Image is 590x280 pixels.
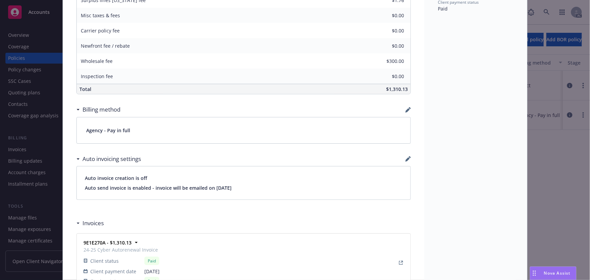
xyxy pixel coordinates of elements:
div: Paid [144,257,159,265]
input: 0.00 [364,10,408,21]
h3: Invoices [82,219,104,228]
div: Auto invoicing settings [76,155,141,163]
div: Billing method [76,105,120,114]
span: $1,310.13 [386,86,408,92]
span: Misc taxes & fees [81,12,120,19]
span: Client payment date [90,268,136,275]
a: View Invoice [397,259,405,267]
span: [DATE] [144,268,160,275]
span: Newfront fee / rebate [81,43,130,49]
span: Inspection fee [81,73,113,79]
input: 0.00 [364,41,408,51]
input: 0.00 [364,71,408,81]
strong: 9E1E270A - $1,310.13 [84,239,132,246]
span: Total [79,86,91,92]
span: Auto invoice creation is off [85,174,402,182]
span: Paid [438,5,448,12]
span: Client status [90,257,119,264]
span: Carrier policy fee [81,27,120,34]
div: Agency - Pay in full [77,117,410,143]
span: Auto send invoice is enabled - invoice will be emailed on [DATE] [85,184,402,191]
h3: Billing method [82,105,120,114]
button: Nova Assist [530,266,576,280]
input: 0.00 [364,26,408,36]
input: 0.00 [364,56,408,66]
h3: Auto invoicing settings [82,155,141,163]
span: 24-25 Cyber Autorenewal Invoice [84,246,160,253]
span: Wholesale fee [81,58,113,64]
div: Invoices [76,219,104,228]
span: Nova Assist [544,270,571,276]
div: Drag to move [530,267,539,280]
